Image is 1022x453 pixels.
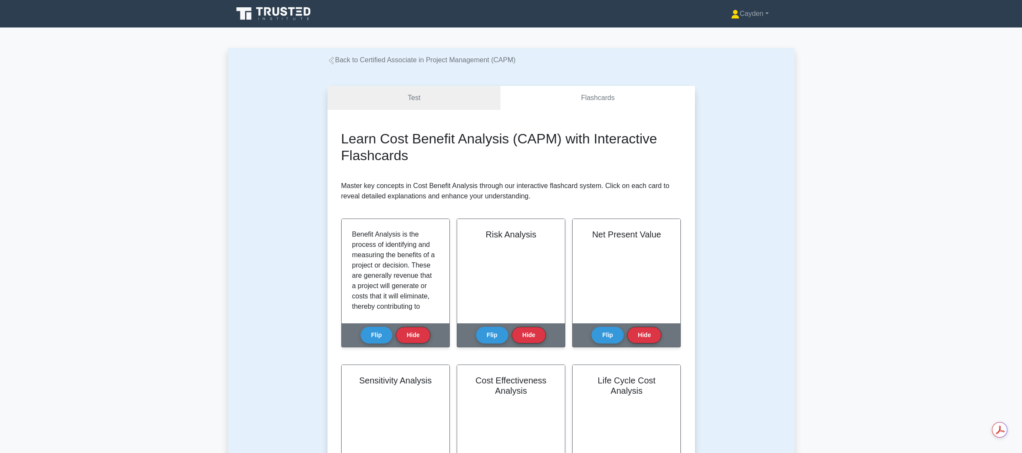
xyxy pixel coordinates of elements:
[583,375,670,396] h2: Life Cycle Cost Analysis
[476,327,508,344] button: Flip
[361,327,393,344] button: Flip
[500,86,694,110] a: Flashcards
[591,327,624,344] button: Flip
[627,327,661,344] button: Hide
[341,181,681,201] p: Master key concepts in Cost Benefit Analysis through our interactive flashcard system. Click on e...
[583,229,670,240] h2: Net Present Value
[352,375,439,386] h2: Sensitivity Analysis
[467,375,555,396] h2: Cost Effectiveness Analysis
[396,327,430,344] button: Hide
[512,327,546,344] button: Hide
[328,56,516,64] a: Back to Certified Associate in Project Management (CAPM)
[328,86,501,110] a: Test
[352,229,436,435] p: Benefit Analysis is the process of identifying and measuring the benefits of a project or decisio...
[341,131,681,164] h2: Learn Cost Benefit Analysis (CAPM) with Interactive Flashcards
[710,5,789,22] a: Cayden
[467,229,555,240] h2: Risk Analysis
